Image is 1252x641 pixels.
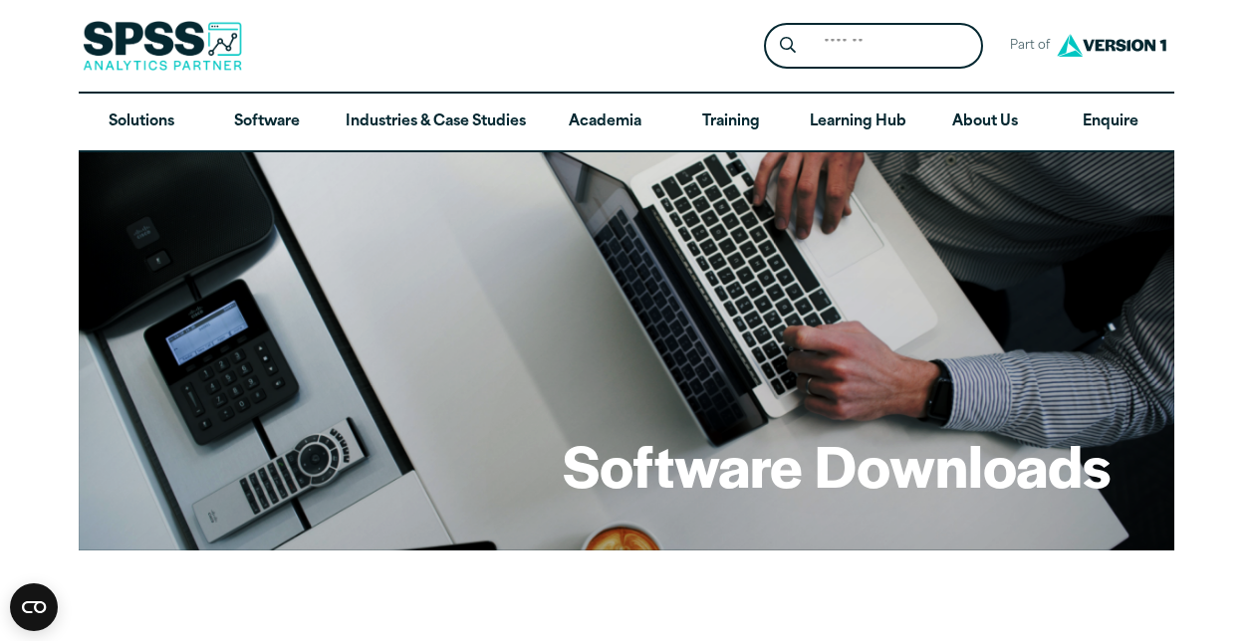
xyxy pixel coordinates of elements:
[667,94,793,151] a: Training
[999,32,1052,61] span: Part of
[922,94,1048,151] a: About Us
[79,94,204,151] a: Solutions
[764,23,983,70] form: Site Header Search Form
[563,426,1111,504] h1: Software Downloads
[204,94,330,151] a: Software
[1048,94,1173,151] a: Enquire
[780,37,796,54] svg: Search magnifying glass icon
[10,583,58,631] button: Open CMP widget
[83,21,242,71] img: SPSS Analytics Partner
[1052,27,1171,64] img: Version1 Logo
[330,94,542,151] a: Industries & Case Studies
[769,28,806,65] button: Search magnifying glass icon
[79,94,1174,151] nav: Desktop version of site main menu
[794,94,922,151] a: Learning Hub
[542,94,667,151] a: Academia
